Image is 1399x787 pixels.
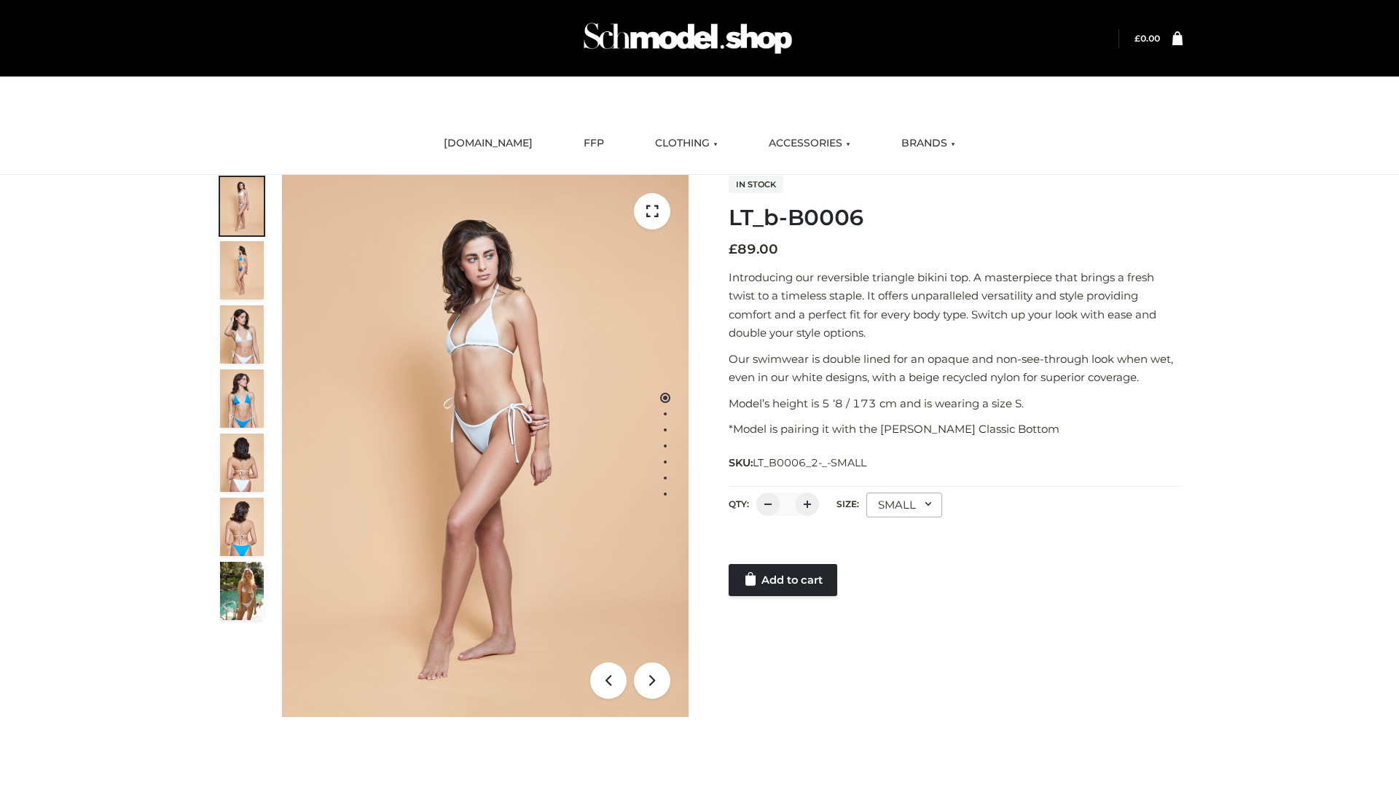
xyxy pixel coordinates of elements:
[729,498,749,509] label: QTY:
[758,128,861,160] a: ACCESSORIES
[282,175,689,717] img: ArielClassicBikiniTop_CloudNine_AzureSky_OW114ECO_1
[220,498,264,556] img: ArielClassicBikiniTop_CloudNine_AzureSky_OW114ECO_8-scaled.jpg
[729,394,1183,413] p: Model’s height is 5 ‘8 / 173 cm and is wearing a size S.
[729,241,778,257] bdi: 89.00
[220,305,264,364] img: ArielClassicBikiniTop_CloudNine_AzureSky_OW114ECO_3-scaled.jpg
[729,205,1183,231] h1: LT_b-B0006
[1135,33,1160,44] a: £0.00
[729,268,1183,342] p: Introducing our reversible triangle bikini top. A masterpiece that brings a fresh twist to a time...
[729,176,783,193] span: In stock
[220,434,264,492] img: ArielClassicBikiniTop_CloudNine_AzureSky_OW114ECO_7-scaled.jpg
[729,350,1183,387] p: Our swimwear is double lined for an opaque and non-see-through look when wet, even in our white d...
[433,128,544,160] a: [DOMAIN_NAME]
[644,128,729,160] a: CLOTHING
[573,128,615,160] a: FFP
[836,498,859,509] label: Size:
[1135,33,1160,44] bdi: 0.00
[1135,33,1140,44] span: £
[220,369,264,428] img: ArielClassicBikiniTop_CloudNine_AzureSky_OW114ECO_4-scaled.jpg
[729,420,1183,439] p: *Model is pairing it with the [PERSON_NAME] Classic Bottom
[220,177,264,235] img: ArielClassicBikiniTop_CloudNine_AzureSky_OW114ECO_1-scaled.jpg
[890,128,966,160] a: BRANDS
[729,241,737,257] span: £
[729,454,868,471] span: SKU:
[220,562,264,620] img: Arieltop_CloudNine_AzureSky2.jpg
[729,564,837,596] a: Add to cart
[220,241,264,299] img: ArielClassicBikiniTop_CloudNine_AzureSky_OW114ECO_2-scaled.jpg
[753,456,866,469] span: LT_B0006_2-_-SMALL
[866,493,942,517] div: SMALL
[579,9,797,67] img: Schmodel Admin 964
